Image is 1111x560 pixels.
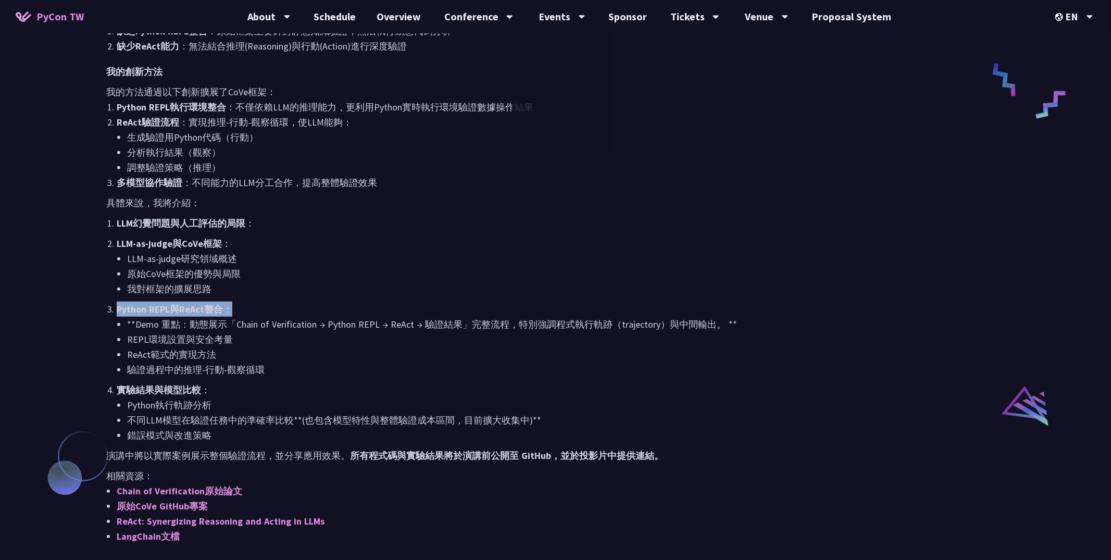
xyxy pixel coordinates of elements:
[117,40,179,52] strong: 缺少ReAct能力
[16,11,31,22] img: Home icon of PyCon TW 2025
[117,485,242,497] a: Chain of Verification原始論文
[350,450,664,462] strong: 所有程式碼與實驗結果將於演講前公開至 GitHub，並於投影片中提供連結。
[36,9,84,24] span: PyCon TW
[127,317,1005,332] li: **Demo 重點：動態展示「Chain of Verification → Python REPL → ReAct → 驗證結果」完整流程，特別強調程式執行軌跡（trajectory）與中間輸...
[127,266,1005,281] li: 原始CoVe框架的優勢與局限
[106,468,1005,483] p: 相關資源：
[117,99,1005,115] li: ：不僅依賴LLM的推理能力，更利用Python實時執行環境驗證數據操作結果
[106,64,1005,79] h3: 我的創新方法
[127,413,1005,428] li: 不同LLM模型在驗證任務中的準確率比較**(也包含模型特性與整體驗證成本區間，目前擴大收集中)**
[106,84,1005,99] p: 我的方法通過以下創新擴展了CoVe框架：
[127,160,1005,175] li: 調整驗證策略（推理）
[127,397,1005,413] li: Python執行軌跡分析
[117,115,1005,175] li: ：實現推理-行動-觀察循環，使LLM能夠：
[106,448,1005,463] p: 演講中將以實際案例展示整個驗證流程，並分享應用效果。
[117,101,226,113] strong: Python REPL執行環境整合
[117,217,245,229] strong: LLM幻覺問題與人工評估的局限
[1055,13,1066,21] img: Locale Icon
[117,216,1005,231] p: ：
[117,177,182,189] strong: 多模型協作驗證
[117,175,1005,190] li: ：不同能力的LLM分工合作，提高整體驗證效果
[127,130,1005,145] li: 生成驗證用Python代碼（行動）
[117,302,1005,317] p: ：
[117,530,180,542] a: LangChain文檔
[117,384,201,396] strong: 實驗結果與模型比較
[127,281,1005,296] li: 我對框架的擴展思路
[106,195,1005,210] p: 具體來說，我將介紹：
[117,515,324,527] a: ReAct: Synergizing Reasoning and Acting in LLMs
[5,4,94,30] a: PyCon TW
[117,382,1005,397] p: ：
[117,116,179,128] strong: ReAct驗證流程
[127,347,1005,362] li: ReAct範式的實現方法
[127,332,1005,347] li: REPL環境設置與安全考量
[117,236,1005,251] p: ：
[127,428,1005,443] li: 錯誤模式與改進策略
[127,251,1005,266] li: LLM-as-judge研究領域概述
[117,238,222,250] strong: LLM-as-judge與CoVe框架
[117,500,208,512] a: 原始CoVe GitHub專案
[117,303,223,315] strong: Python REPL與ReAct整合
[127,362,1005,377] li: 驗證過程中的推理-行動-觀察循環
[127,145,1005,160] li: 分析執行結果（觀察）
[117,39,1005,54] li: ：無法結合推理(Reasoning)與行動(Action)進行深度驗證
